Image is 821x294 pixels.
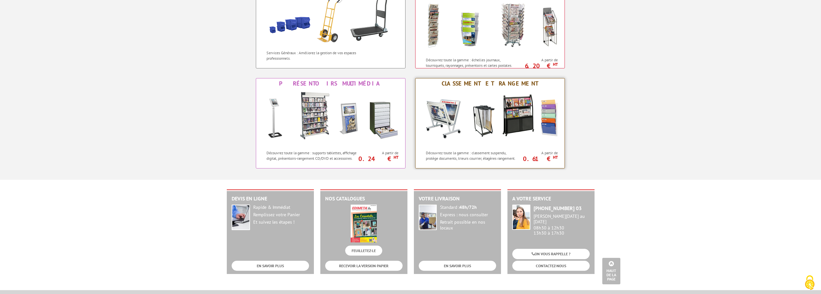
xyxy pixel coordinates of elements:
div: Rapide & Immédiat [253,205,309,210]
sup: HT [553,62,558,67]
img: Présentoirs Multimédia [260,89,402,147]
a: RECEVOIR LA VERSION PAPIER [325,261,403,271]
a: Haut de la page [602,258,620,284]
img: Cookies (fenêtre modale) [802,275,818,291]
div: 08h30 à 12h30 13h30 à 17h30 [534,214,590,236]
a: Classement et Rangement Classement et Rangement Découvrez toute la gamme : classement suspendu, p... [415,78,565,168]
button: Cookies (fenêtre modale) [798,272,821,294]
span: A partir de [520,57,558,63]
sup: HT [553,155,558,160]
div: Remplissez votre Panier [253,212,309,218]
h2: Devis en ligne [232,196,309,202]
div: Classement et Rangement [417,80,563,87]
p: 0.24 € [357,157,399,161]
strong: 48h/72h [459,204,477,210]
sup: HT [394,155,398,160]
img: widget-devis.jpg [232,205,250,230]
p: Découvrez toute la gamme : supports tablettes, affichage digital, présentoirs-rangement CD/DVD et... [266,150,358,161]
a: ON VOUS RAPPELLE ? [512,249,590,259]
a: EN SAVOIR PLUS [232,261,309,271]
p: Services Généraux : Améliorez la gestion de vos espaces professionnels. [266,50,358,61]
img: widget-livraison.jpg [419,205,437,230]
a: CONTACTEZ-NOUS [512,261,590,271]
div: Retrait possible en nos locaux [440,219,496,231]
div: Express : nous consulter [440,212,496,218]
h2: Nos catalogues [325,196,403,202]
p: 6.20 € [516,64,558,68]
img: edimeta.jpeg [351,205,377,242]
h2: A votre service [512,196,590,202]
span: A partir de [520,150,558,156]
h2: Votre livraison [419,196,496,202]
p: 0.61 € [516,157,558,161]
strong: [PHONE_NUMBER] 03 [534,205,582,211]
p: Découvrez toute la gamme : classement suspendu, protège documents, trieurs courrier, étagères ran... [426,150,518,161]
div: Et suivez les étapes ! [253,219,309,225]
div: Standard : [440,205,496,210]
a: FEUILLETEZ-LE [345,246,382,256]
p: Découvrez toute la gamme : échelles journaux, tourniquets, rayonnages, présentoirs et cartes post... [426,57,518,68]
div: [PERSON_NAME][DATE] au [DATE] [534,214,590,225]
a: EN SAVOIR PLUS [419,261,496,271]
a: Présentoirs Multimédia Présentoirs Multimédia Découvrez toute la gamme : supports tablettes, affi... [256,78,405,168]
div: Présentoirs Multimédia [258,80,404,87]
span: A partir de [360,150,399,156]
img: Classement et Rangement [419,89,561,147]
img: widget-service.jpg [512,205,530,230]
